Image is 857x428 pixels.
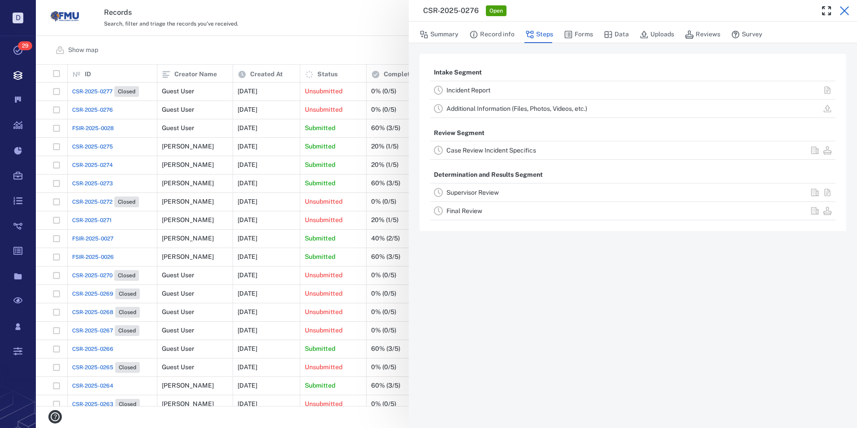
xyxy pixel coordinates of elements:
a: Case Review Incident Specifics [446,147,536,154]
p: Determination and Results Segment [430,167,546,183]
h3: CSR-2025-0276 [423,5,479,16]
span: 29 [18,41,32,50]
button: Record info [469,26,515,43]
button: Survey [731,26,762,43]
a: Additional Information (Files, Photos, Videos, etc.) [446,105,587,112]
button: Summary [420,26,459,43]
a: Incident Report [446,87,490,94]
button: Steps [525,26,553,43]
button: Reviews [685,26,720,43]
button: Forms [564,26,593,43]
a: Final Review [446,207,482,214]
button: Close [835,2,853,20]
p: D [13,13,23,23]
button: Uploads [640,26,674,43]
span: Open [488,7,505,15]
p: Review Segment [430,125,488,141]
p: Intake Segment [430,65,485,81]
button: Data [604,26,629,43]
span: Help [20,6,39,14]
button: Toggle Fullscreen [818,2,835,20]
a: Supervisor Review [446,189,499,196]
